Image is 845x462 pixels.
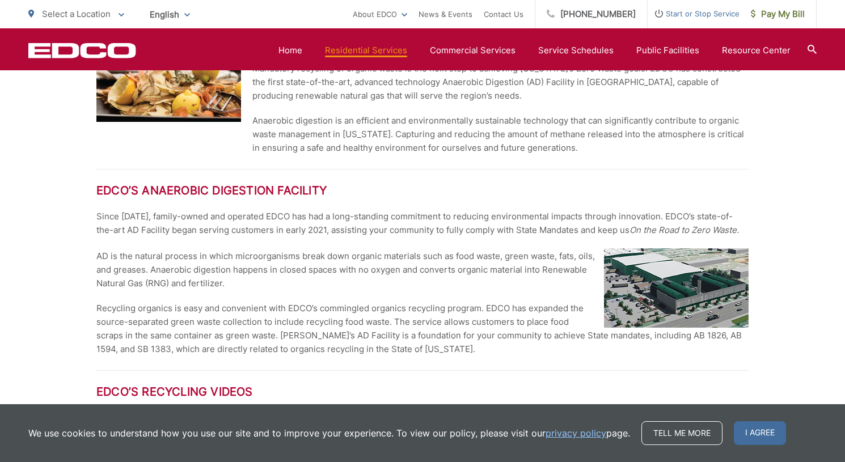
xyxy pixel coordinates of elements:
[353,7,407,21] a: About EDCO
[636,44,699,57] a: Public Facilities
[96,184,749,197] h2: EDCO’s Anaerobic Digestion Facility
[141,5,198,24] span: English
[629,224,739,235] em: On the Road to Zero Waste.
[734,421,786,445] span: I agree
[419,7,472,21] a: News & Events
[28,43,136,58] a: EDCD logo. Return to the homepage.
[484,7,523,21] a: Contact Us
[96,249,749,290] p: AD is the natural process in which microorganisms break down organic materials such as food waste...
[42,9,111,19] span: Select a Location
[252,62,749,103] p: Mandatory recycling of organic waste is the next step to achieving [US_STATE]’s Zero Waste goals....
[96,23,241,122] img: Food scraps
[96,210,749,237] p: Since [DATE], family-owned and operated EDCO has had a long-standing commitment to reducing envir...
[641,421,723,445] a: Tell me more
[751,7,805,21] span: Pay My Bill
[325,44,407,57] a: Residential Services
[96,302,749,356] p: Recycling organics is easy and convenient with EDCO’s commingled organics recycling program. EDCO...
[278,44,302,57] a: Home
[538,44,614,57] a: Service Schedules
[28,426,630,440] p: We use cookies to understand how you use our site and to improve your experience. To view our pol...
[252,114,749,155] p: Anaerobic digestion is an efficient and environmentally sustainable technology that can significa...
[96,385,749,399] h2: EDCO’s Recycling Videos
[430,44,516,57] a: Commercial Services
[722,44,791,57] a: Resource Center
[546,426,606,440] a: privacy policy
[604,248,749,328] img: EDCO Anaerobic Digestion Facility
